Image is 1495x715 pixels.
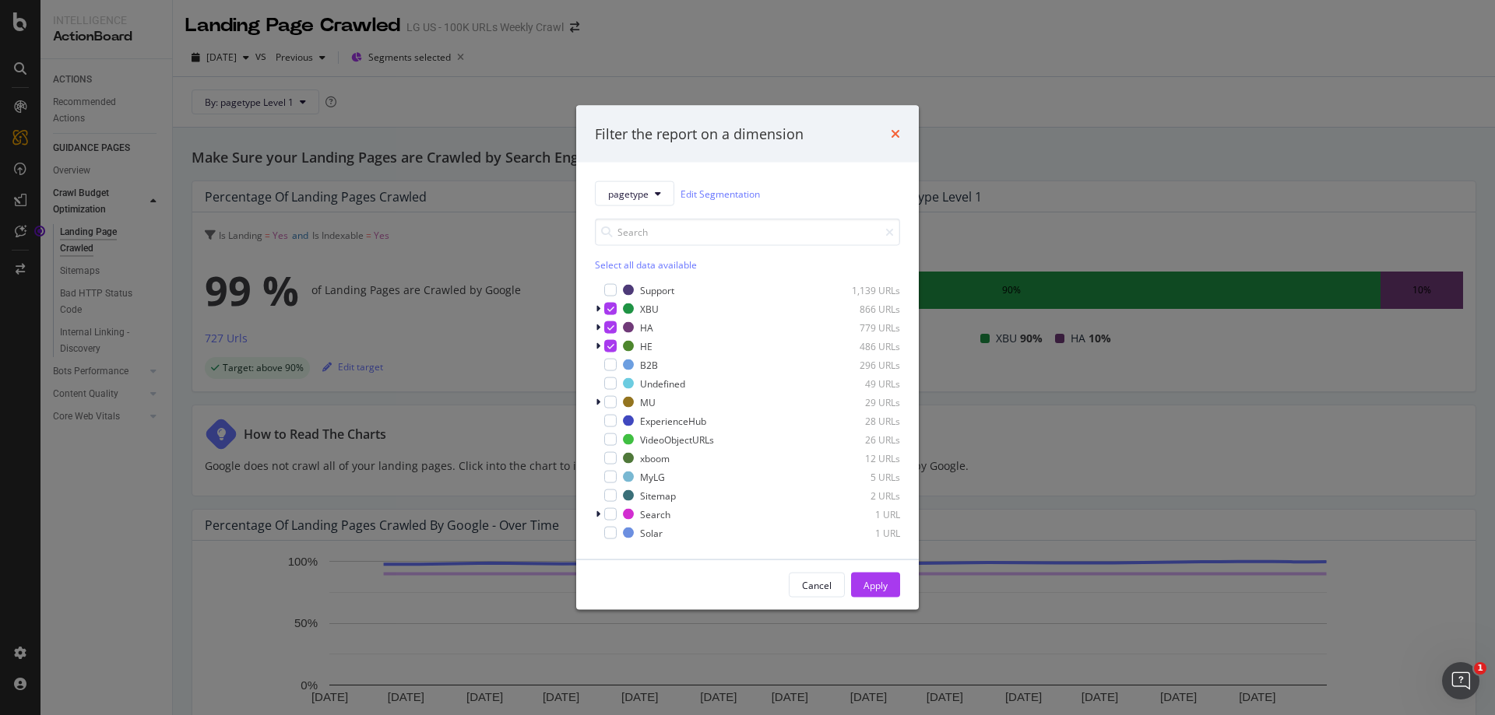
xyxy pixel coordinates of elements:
div: 1,139 URLs [824,283,900,296]
div: 28 URLs [824,414,900,427]
div: 1 URL [824,526,900,539]
a: Edit Segmentation [681,185,760,202]
div: 779 URLs [824,321,900,334]
span: 1 [1474,662,1486,675]
div: Undefined [640,377,685,390]
div: Filter the report on a dimension [595,124,804,144]
div: 296 URLs [824,358,900,371]
div: Select all data available [595,258,900,272]
div: 2 URLs [824,489,900,502]
input: Search [595,219,900,246]
div: 12 URLs [824,451,900,464]
div: ExperienceHub [640,414,706,427]
div: HA [640,321,653,334]
div: B2B [640,358,658,371]
div: Apply [864,578,888,591]
div: 5 URLs [824,470,900,483]
div: MU [640,395,656,408]
div: Solar [640,526,663,539]
div: modal [576,105,919,610]
div: times [891,124,900,144]
button: Cancel [789,573,845,598]
div: 486 URLs [824,339,900,352]
div: Cancel [802,578,832,591]
div: 26 URLs [824,433,900,446]
button: pagetype [595,181,674,206]
div: XBU [640,302,659,315]
div: 866 URLs [824,302,900,315]
div: HE [640,339,653,352]
div: 29 URLs [824,395,900,408]
div: Support [640,283,674,296]
div: 1 URL [824,507,900,520]
div: xboom [640,451,670,464]
div: Sitemap [640,489,676,502]
button: Apply [851,573,900,598]
iframe: Intercom live chat [1442,662,1479,699]
div: VideoObjectURLs [640,433,714,446]
div: Search [640,507,670,520]
div: MyLG [640,470,665,483]
div: 49 URLs [824,377,900,390]
span: pagetype [608,187,649,200]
